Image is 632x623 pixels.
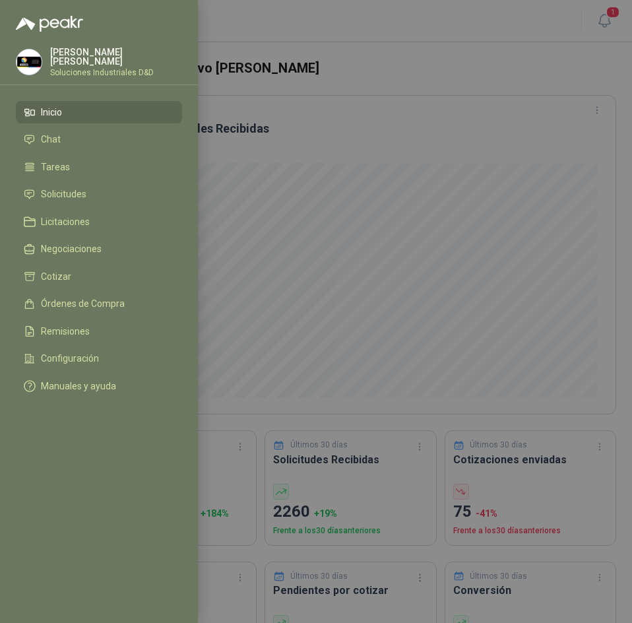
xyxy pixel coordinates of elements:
span: Licitaciones [41,216,90,227]
a: Órdenes de Compra [16,293,182,315]
span: Negociaciones [41,244,102,254]
span: Configuración [41,353,99,364]
span: Órdenes de Compra [41,298,125,309]
a: Solicitudes [16,183,182,206]
span: Remisiones [41,326,90,337]
a: Manuales y ayuda [16,375,182,397]
a: Inicio [16,101,182,123]
img: Company Logo [16,49,42,75]
a: Licitaciones [16,211,182,233]
span: Solicitudes [41,189,86,199]
a: Cotizar [16,265,182,288]
a: Negociaciones [16,238,182,261]
a: Configuración [16,348,182,370]
a: Chat [16,129,182,151]
img: Logo peakr [16,16,83,32]
span: Manuales y ayuda [41,381,116,391]
p: [PERSON_NAME] [PERSON_NAME] [50,48,182,66]
span: Cotizar [41,271,71,282]
a: Tareas [16,156,182,178]
span: Inicio [41,107,62,117]
span: Tareas [41,162,70,172]
a: Remisiones [16,320,182,343]
p: Soluciones Industriales D&D [50,69,182,77]
span: Chat [41,134,61,145]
